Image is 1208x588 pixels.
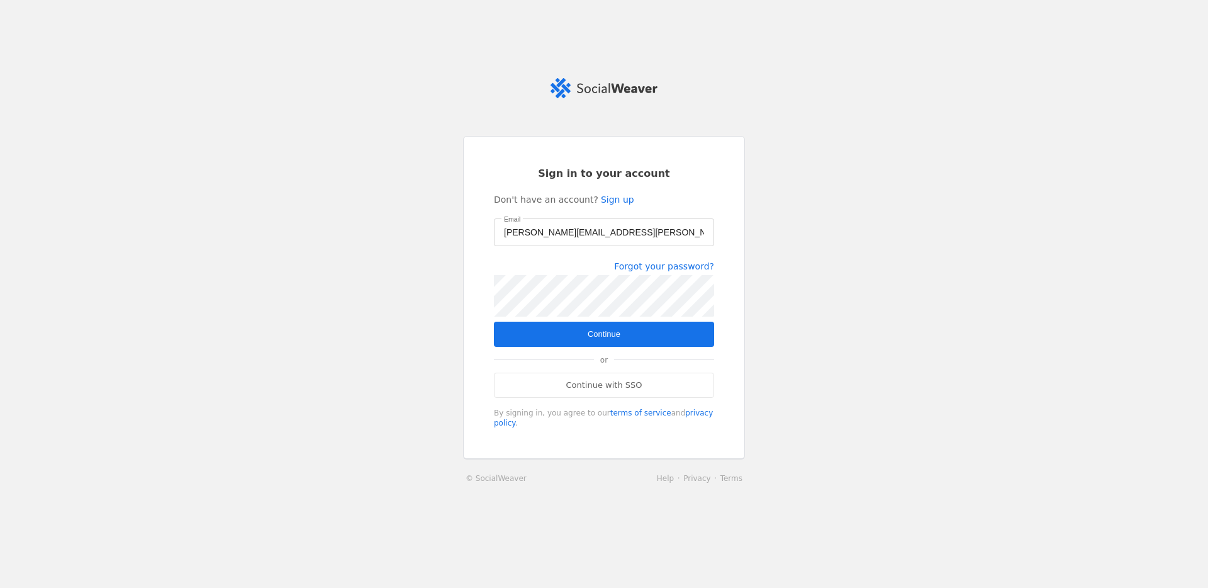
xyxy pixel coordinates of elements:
span: Don't have an account? [494,193,598,206]
div: By signing in, you agree to our and . [494,408,714,428]
a: Terms [720,474,742,483]
span: Sign in to your account [538,167,670,181]
a: terms of service [610,409,671,417]
input: Email [504,225,704,240]
mat-label: Email [504,213,520,225]
a: Sign up [601,193,634,206]
a: privacy policy [494,409,713,427]
li: · [711,472,720,485]
button: Continue [494,322,714,347]
a: © SocialWeaver [466,472,527,485]
a: Continue with SSO [494,373,714,398]
li: · [674,472,683,485]
a: Privacy [683,474,710,483]
span: Continue [588,328,620,341]
span: or [594,348,614,373]
a: Forgot your password? [614,261,714,271]
a: Help [657,474,674,483]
